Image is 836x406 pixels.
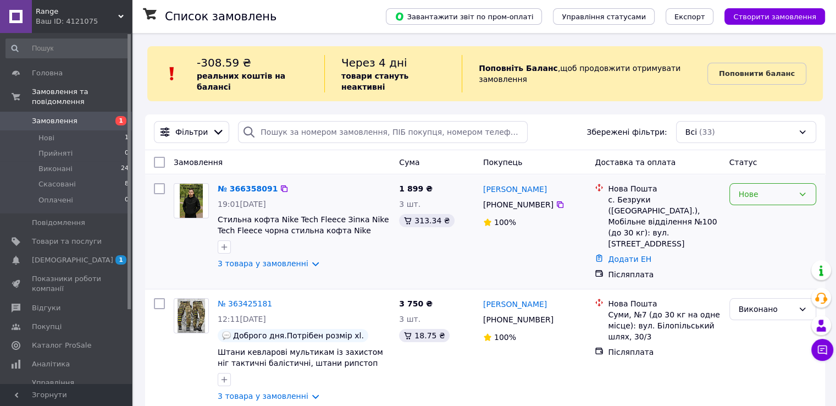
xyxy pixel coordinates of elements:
[32,303,60,313] span: Відгуки
[481,312,556,327] div: [PHONE_NUMBER]
[125,149,129,158] span: 0
[36,17,132,26] div: Ваш ID: 4121075
[165,10,276,23] h1: Список замовлень
[218,299,272,308] a: № 363425181
[713,12,825,20] a: Створити замовлення
[125,179,129,189] span: 8
[341,72,408,91] b: товари стануть неактивні
[32,68,63,78] span: Головна
[32,218,85,228] span: Повідомлення
[399,315,420,323] span: 3 шт.
[174,183,209,218] a: Фото товару
[699,128,715,136] span: (33)
[125,133,129,143] span: 1
[218,315,266,323] span: 12:11[DATE]
[483,158,522,167] span: Покупець
[115,255,126,265] span: 1
[399,184,433,193] span: 1 899 ₴
[222,331,231,340] img: :speech_balloon:
[399,200,420,209] span: 3 шт.
[218,200,266,209] span: 19:01[DATE]
[218,259,308,268] a: 3 товара у замовленні
[608,194,720,249] div: с. Безруки ([GEOGRAPHIC_DATA].), Мобільне відділення №100 (до 30 кг): вул. [STREET_ADDRESS]
[739,188,794,200] div: Нове
[483,299,547,310] a: [PERSON_NAME]
[399,158,419,167] span: Cума
[395,12,533,21] span: Завантажити звіт по пром-оплаті
[341,56,407,69] span: Через 4 дні
[483,184,547,195] a: [PERSON_NAME]
[724,8,825,25] button: Створити замовлення
[608,347,720,358] div: Післяплата
[32,255,113,265] span: [DEMOGRAPHIC_DATA]
[121,164,129,174] span: 24
[729,158,757,167] span: Статус
[481,197,556,212] div: [PHONE_NUMBER]
[38,179,76,189] span: Скасовані
[38,164,73,174] span: Виконані
[218,184,278,193] a: № 366358091
[399,329,449,342] div: 18.75 ₴
[608,298,720,309] div: Нова Пошта
[218,392,308,400] a: 3 товара у замовленні
[125,195,129,205] span: 0
[608,255,651,264] a: Додати ЕН
[164,65,180,82] img: :exclamation:
[32,87,132,107] span: Замовлення та повідомлення
[32,341,91,350] span: Каталог ProSale
[32,378,102,398] span: Управління сайтом
[38,133,54,143] span: Нові
[38,149,73,158] span: Прийняті
[32,116,77,126] span: Замовлення
[562,13,646,21] span: Управління статусами
[32,274,102,294] span: Показники роботи компанії
[38,195,73,205] span: Оплачені
[233,331,364,340] span: Доброго дня.Потрібен розмір xl.
[32,322,62,332] span: Покупці
[608,309,720,342] div: Суми, №7 (до 30 кг на одне місце): вул. Білопільський шлях, 30/3
[36,7,118,17] span: Range
[462,55,707,92] div: , щоб продовжити отримувати замовлення
[115,116,126,125] span: 1
[674,13,705,21] span: Експорт
[553,8,655,25] button: Управління статусами
[733,13,816,21] span: Створити замовлення
[494,218,516,227] span: 100%
[595,158,676,167] span: Доставка та оплата
[739,303,794,315] div: Виконано
[399,299,433,308] span: 3 750 ₴
[32,237,102,246] span: Товари та послуги
[174,298,209,333] a: Фото товару
[685,127,697,138] span: Всі
[386,8,542,25] button: Завантажити звіт по пром-оплаті
[479,64,558,73] b: Поповніть Баланс
[608,269,720,280] div: Післяплата
[811,339,833,361] button: Чат з покупцем
[32,359,70,369] span: Аналітика
[238,121,528,143] input: Пошук за номером замовлення, ПІБ покупця, номером телефону, Email, номером накладної
[175,127,208,138] span: Фільтри
[218,348,383,389] a: Штани кевларові мультикам із захистом ніг тактичні балістичні, штани рипстоп multicam камуфляжні ...
[707,63,806,85] a: Поповнити баланс
[178,299,205,333] img: Фото товару
[180,184,202,218] img: Фото товару
[197,56,251,69] span: -308.59 ₴
[586,127,667,138] span: Збережені фільтри:
[608,183,720,194] div: Нова Пошта
[197,72,285,91] b: реальних коштів на балансі
[5,39,130,58] input: Пошук
[174,158,223,167] span: Замовлення
[399,214,454,227] div: 313.34 ₴
[719,69,795,78] b: Поповнити баланс
[494,333,516,342] span: 100%
[218,215,389,246] a: Стильна кофта Nike Tech Fleece Зіпка Nike Tech Fleece чорна стильна кофта Nike Tech Тепла кофта N...
[666,8,714,25] button: Експорт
